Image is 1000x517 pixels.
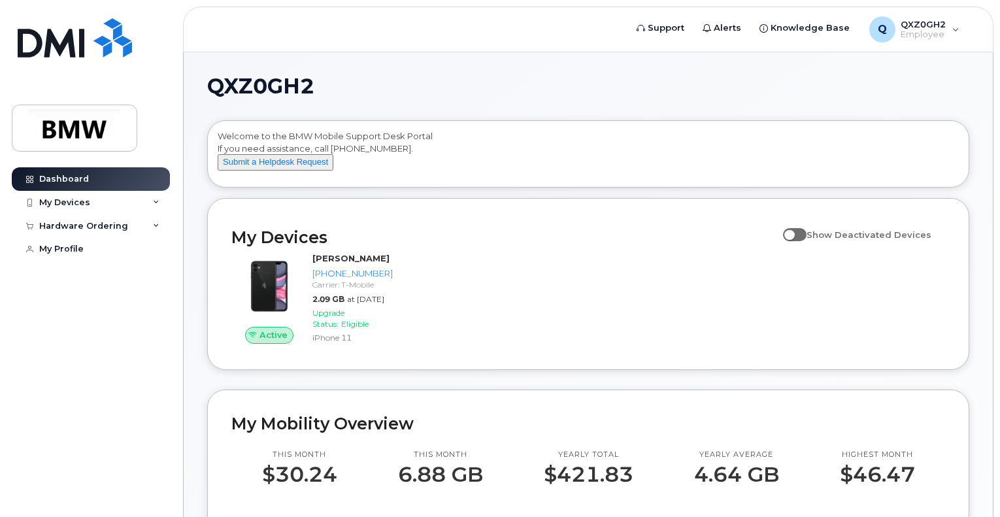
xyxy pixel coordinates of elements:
p: Highest month [840,450,915,460]
button: Submit a Helpdesk Request [218,154,333,171]
p: $30.24 [262,463,337,486]
p: This month [398,450,483,460]
div: iPhone 11 [312,332,393,343]
div: Carrier: T-Mobile [312,279,393,290]
span: Upgrade Status: [312,308,344,329]
span: Show Deactivated Devices [807,229,931,240]
div: Welcome to the BMW Mobile Support Desk Portal If you need assistance, call [PHONE_NUMBER]. [218,130,959,182]
div: [PHONE_NUMBER] [312,267,393,280]
p: 6.88 GB [398,463,483,486]
h2: My Mobility Overview [231,414,945,433]
span: 2.09 GB [312,294,344,304]
iframe: Messenger Launcher [943,460,990,507]
p: $46.47 [840,463,915,486]
span: Active [259,329,288,341]
p: $421.83 [544,463,633,486]
span: QXZ0GH2 [207,76,314,96]
a: Submit a Helpdesk Request [218,156,333,167]
h2: My Devices [231,227,776,247]
p: This month [262,450,337,460]
span: Eligible [341,319,369,329]
img: iPhone_11.jpg [242,259,297,314]
a: Active[PERSON_NAME][PHONE_NUMBER]Carrier: T-Mobile2.09 GBat [DATE]Upgrade Status:EligibleiPhone 11 [231,252,398,346]
input: Show Deactivated Devices [783,222,793,233]
span: at [DATE] [347,294,384,304]
p: Yearly total [544,450,633,460]
p: 4.64 GB [694,463,779,486]
strong: [PERSON_NAME] [312,253,390,263]
p: Yearly average [694,450,779,460]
